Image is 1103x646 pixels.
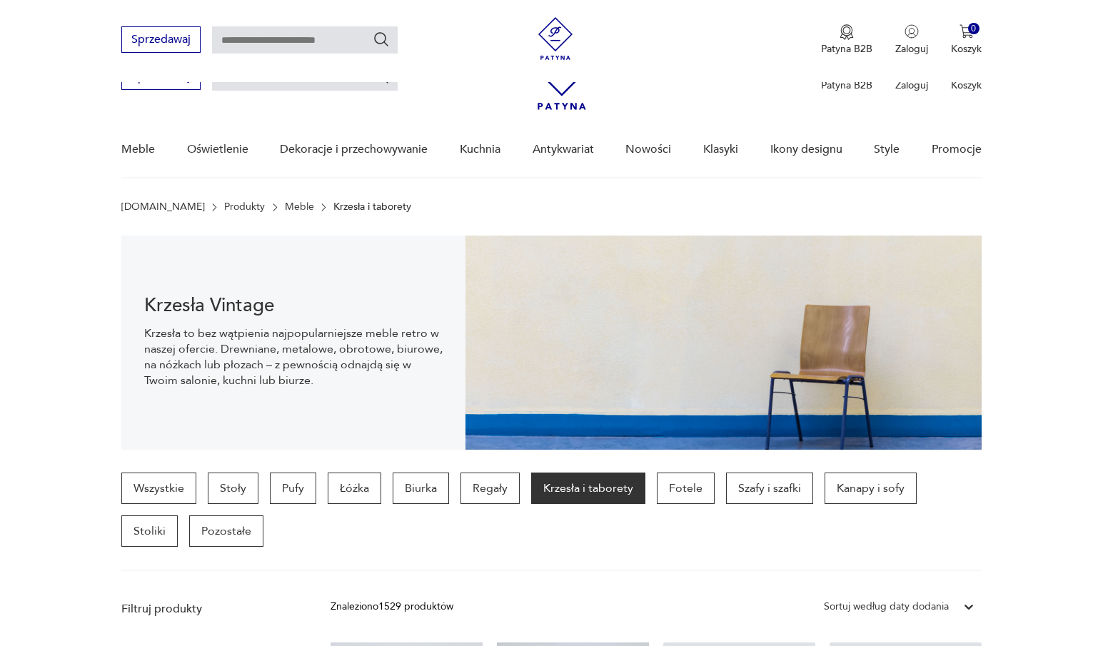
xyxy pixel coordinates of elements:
button: Zaloguj [895,24,928,56]
a: Pozostałe [189,515,263,547]
p: Koszyk [951,42,982,56]
p: Krzesła i taborety [333,201,411,213]
button: Patyna B2B [821,24,872,56]
a: Meble [121,122,155,177]
p: Patyna B2B [821,42,872,56]
img: Patyna - sklep z meblami i dekoracjami vintage [534,17,577,60]
p: Patyna B2B [821,79,872,92]
a: Nowości [625,122,671,177]
a: Klasyki [703,122,738,177]
a: Ikona medaluPatyna B2B [821,24,872,56]
img: Ikona koszyka [960,24,974,39]
h1: Krzesła Vintage [144,297,443,314]
p: Zaloguj [895,42,928,56]
a: Kanapy i sofy [825,473,917,504]
a: Antykwariat [533,122,594,177]
button: 0Koszyk [951,24,982,56]
a: [DOMAIN_NAME] [121,201,205,213]
p: Krzesła to bez wątpienia najpopularniejsze meble retro w naszej ofercie. Drewniane, metalowe, obr... [144,325,443,388]
a: Dekoracje i przechowywanie [280,122,428,177]
a: Style [874,122,900,177]
a: Fotele [657,473,715,504]
a: Sprzedawaj [121,36,201,46]
button: Szukaj [373,31,390,48]
button: Sprzedawaj [121,26,201,53]
img: bc88ca9a7f9d98aff7d4658ec262dcea.jpg [465,236,982,450]
div: 0 [968,23,980,35]
a: Oświetlenie [187,122,248,177]
a: Ikony designu [770,122,842,177]
a: Meble [285,201,314,213]
p: Zaloguj [895,79,928,92]
a: Krzesła i taborety [531,473,645,504]
a: Wszystkie [121,473,196,504]
a: Promocje [932,122,982,177]
p: Filtruj produkty [121,601,296,617]
a: Szafy i szafki [726,473,813,504]
a: Regały [460,473,520,504]
a: Łóżka [328,473,381,504]
a: Biurka [393,473,449,504]
img: Ikonka użytkownika [905,24,919,39]
a: Pufy [270,473,316,504]
div: Sortuj według daty dodania [824,599,949,615]
a: Sprzedawaj [121,73,201,83]
a: Stoliki [121,515,178,547]
div: Znaleziono 1529 produktów [331,599,453,615]
img: Ikona medalu [840,24,854,40]
p: Koszyk [951,79,982,92]
a: Produkty [224,201,265,213]
a: Kuchnia [460,122,500,177]
a: Stoły [208,473,258,504]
